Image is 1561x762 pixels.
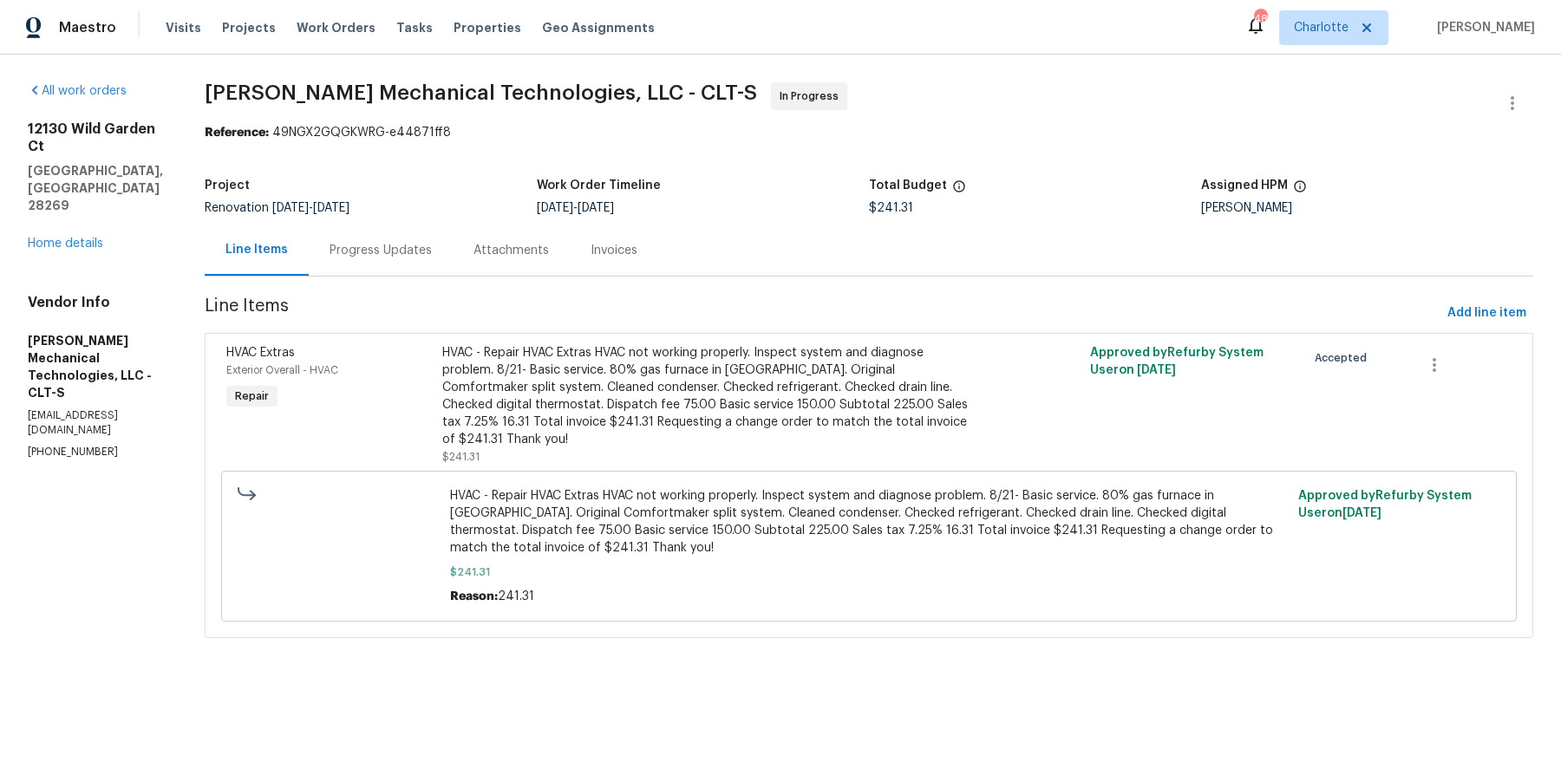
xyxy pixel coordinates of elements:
[1315,349,1374,367] span: Accepted
[205,82,757,103] span: [PERSON_NAME] Mechanical Technologies, LLC - CLT-S
[28,238,103,250] a: Home details
[1137,364,1176,376] span: [DATE]
[1430,19,1535,36] span: [PERSON_NAME]
[205,202,349,214] span: Renovation
[1342,507,1381,519] span: [DATE]
[542,19,655,36] span: Geo Assignments
[537,202,573,214] span: [DATE]
[59,19,116,36] span: Maestro
[450,487,1289,557] span: HVAC - Repair HVAC Extras HVAC not working properly. Inspect system and diagnose problem. 8/21- B...
[205,124,1533,141] div: 49NGX2GQGKWRG-e44871ff8
[28,162,163,214] h5: [GEOGRAPHIC_DATA], [GEOGRAPHIC_DATA] 28269
[450,590,498,602] span: Reason:
[1447,303,1526,324] span: Add line item
[313,202,349,214] span: [DATE]
[222,19,276,36] span: Projects
[28,120,163,155] h2: 12130 Wild Garden Ct
[396,22,433,34] span: Tasks
[228,388,276,405] span: Repair
[28,85,127,97] a: All work orders
[205,297,1440,329] span: Line Items
[205,179,250,192] h5: Project
[537,202,614,214] span: -
[28,294,163,311] h4: Vendor Info
[591,242,637,259] div: Invoices
[442,452,480,462] span: $241.31
[578,202,614,214] span: [DATE]
[869,202,913,214] span: $241.31
[28,408,163,438] p: [EMAIL_ADDRESS][DOMAIN_NAME]
[205,127,269,139] b: Reference:
[166,19,201,36] span: Visits
[869,179,947,192] h5: Total Budget
[454,19,521,36] span: Properties
[1201,202,1533,214] div: [PERSON_NAME]
[1254,10,1266,28] div: 48
[226,347,295,359] span: HVAC Extras
[225,241,288,258] div: Line Items
[952,179,966,202] span: The total cost of line items that have been proposed by Opendoor. This sum includes line items th...
[226,365,338,375] span: Exterior Overall - HVAC
[498,590,534,602] span: 241.31
[442,344,972,448] div: HVAC - Repair HVAC Extras HVAC not working properly. Inspect system and diagnose problem. 8/21- B...
[28,332,163,401] h5: [PERSON_NAME] Mechanical Technologies, LLC - CLT-S
[1201,179,1288,192] h5: Assigned HPM
[450,563,1289,581] span: $241.31
[1298,490,1472,519] span: Approved by Refurby System User on
[272,202,349,214] span: -
[474,242,549,259] div: Attachments
[1090,347,1264,376] span: Approved by Refurby System User on
[1294,19,1349,36] span: Charlotte
[330,242,432,259] div: Progress Updates
[1293,179,1307,202] span: The hpm assigned to this work order.
[537,179,661,192] h5: Work Order Timeline
[1440,297,1533,329] button: Add line item
[780,88,846,105] span: In Progress
[28,445,163,459] p: [PHONE_NUMBER]
[297,19,376,36] span: Work Orders
[272,202,309,214] span: [DATE]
